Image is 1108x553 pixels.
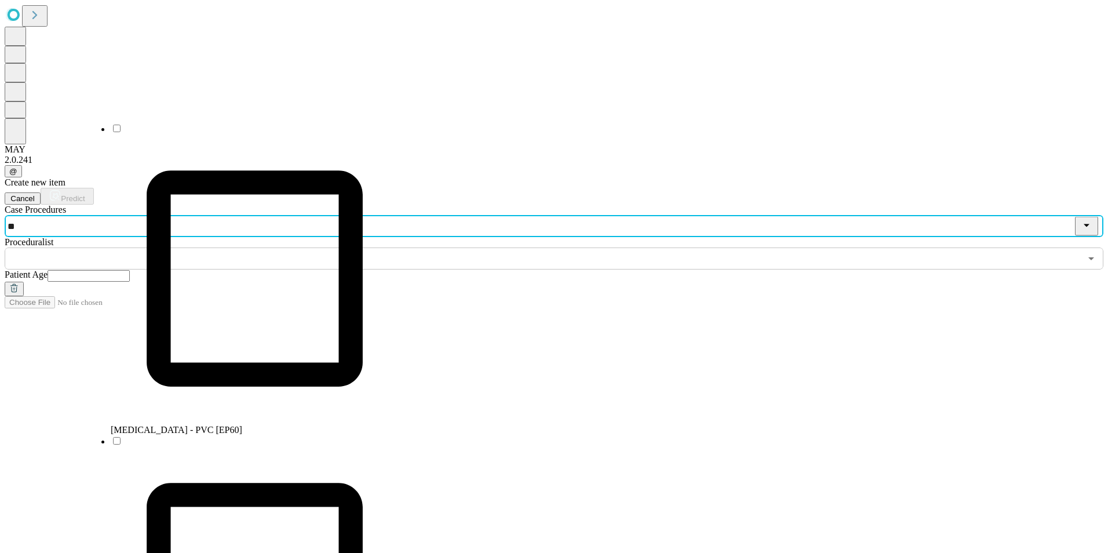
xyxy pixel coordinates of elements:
[5,237,53,247] span: Proceduralist
[111,425,242,435] span: [MEDICAL_DATA] - PVC [EP60]
[1083,250,1099,267] button: Open
[5,192,41,205] button: Cancel
[5,155,1103,165] div: 2.0.241
[5,144,1103,155] div: MAY
[9,167,17,176] span: @
[10,194,35,203] span: Cancel
[5,165,22,177] button: @
[41,188,94,205] button: Predict
[5,177,65,187] span: Create new item
[5,270,48,279] span: Patient Age
[61,194,85,203] span: Predict
[5,205,66,214] span: Scheduled Procedure
[1075,217,1098,236] button: Close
